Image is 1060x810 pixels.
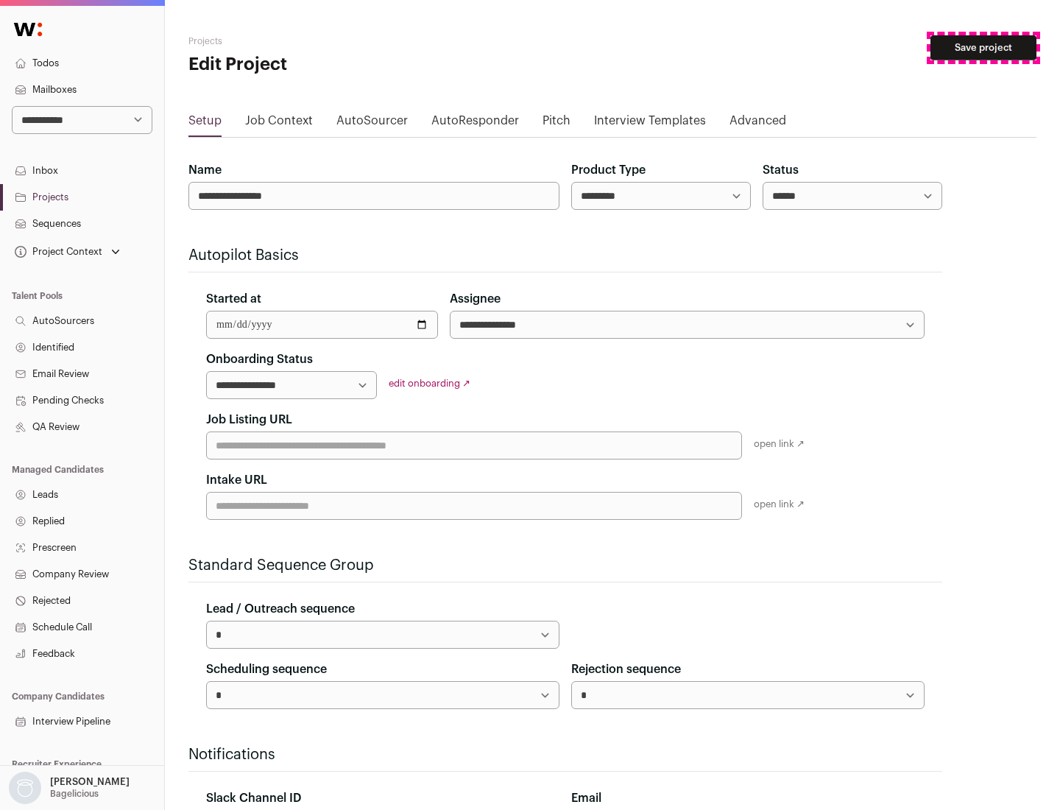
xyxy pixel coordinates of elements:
[188,35,471,47] h2: Projects
[188,744,942,765] h2: Notifications
[206,600,355,618] label: Lead / Outreach sequence
[206,351,313,368] label: Onboarding Status
[206,411,292,429] label: Job Listing URL
[50,788,99,800] p: Bagelicious
[543,112,570,135] a: Pitch
[188,555,942,576] h2: Standard Sequence Group
[9,772,41,804] img: nopic.png
[206,471,267,489] label: Intake URL
[206,290,261,308] label: Started at
[389,378,470,388] a: edit onboarding ↗
[930,35,1036,60] button: Save project
[450,290,501,308] label: Assignee
[571,161,646,179] label: Product Type
[206,789,301,807] label: Slack Channel ID
[729,112,786,135] a: Advanced
[336,112,408,135] a: AutoSourcer
[6,15,50,44] img: Wellfound
[763,161,799,179] label: Status
[188,53,471,77] h1: Edit Project
[188,112,222,135] a: Setup
[12,246,102,258] div: Project Context
[50,776,130,788] p: [PERSON_NAME]
[571,661,681,678] label: Rejection sequence
[188,161,222,179] label: Name
[12,242,123,262] button: Open dropdown
[6,772,132,804] button: Open dropdown
[431,112,519,135] a: AutoResponder
[245,112,313,135] a: Job Context
[594,112,706,135] a: Interview Templates
[571,789,925,807] div: Email
[188,245,942,266] h2: Autopilot Basics
[206,661,327,678] label: Scheduling sequence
